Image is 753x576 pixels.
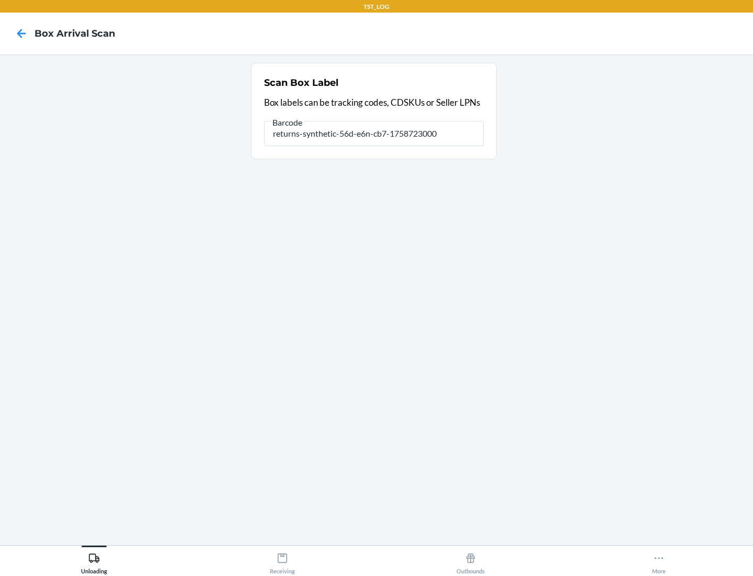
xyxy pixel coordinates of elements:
div: Unloading [81,548,107,574]
button: More [565,546,753,574]
button: Outbounds [376,546,565,574]
h4: Box Arrival Scan [35,27,115,40]
div: Outbounds [457,548,485,574]
h2: Scan Box Label [264,76,338,90]
input: Barcode [264,121,484,146]
div: More [652,548,666,574]
button: Receiving [188,546,376,574]
span: Barcode [271,117,304,128]
div: Receiving [270,548,295,574]
p: Box labels can be tracking codes, CDSKUs or Seller LPNs [264,96,484,109]
p: TST_LOG [363,2,390,12]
